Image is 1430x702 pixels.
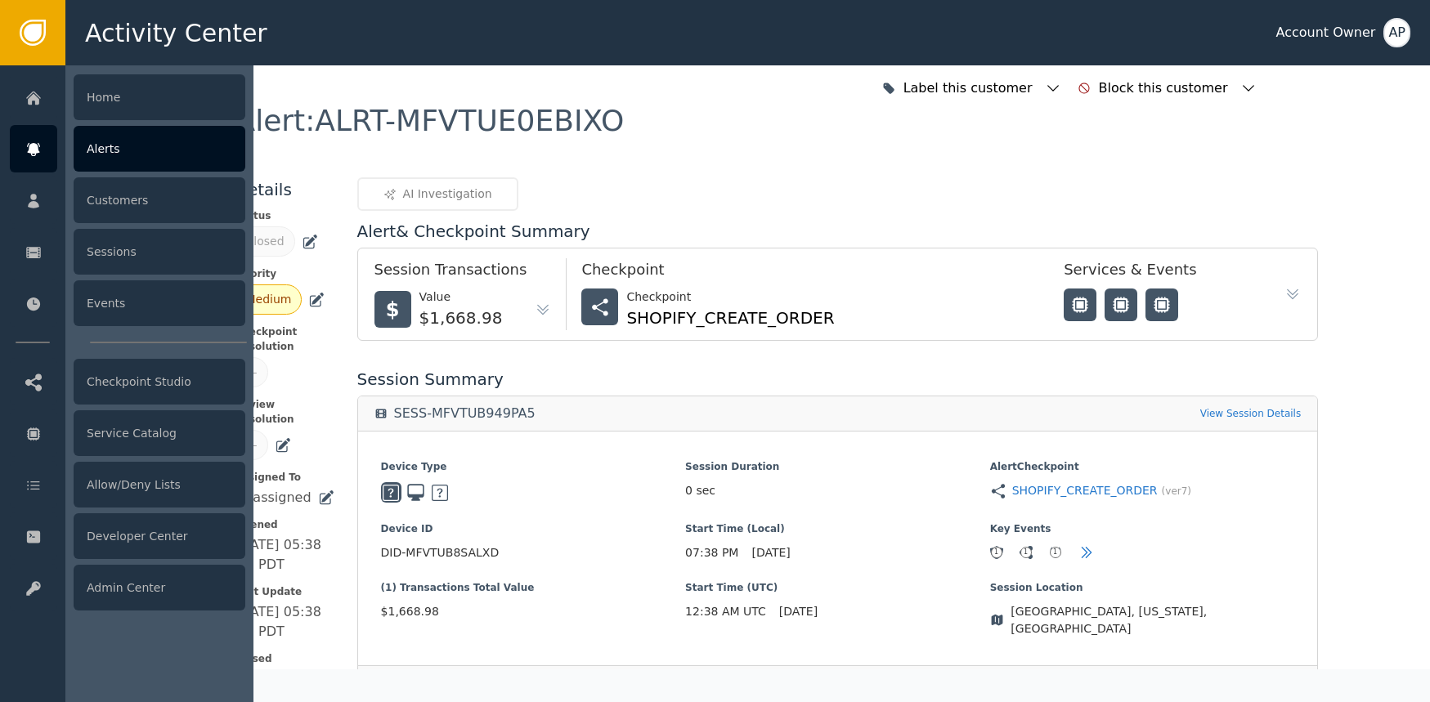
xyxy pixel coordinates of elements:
[74,74,245,120] div: Home
[1099,78,1232,98] div: Block this customer
[10,564,245,611] a: Admin Center
[235,397,334,427] span: Review Resolution
[10,177,245,224] a: Customers
[751,544,790,561] span: [DATE]
[1275,23,1375,42] div: Account Owner
[374,258,552,288] div: Session Transactions
[235,208,334,223] span: Status
[386,295,400,324] span: $
[10,409,245,457] a: Service Catalog
[1162,484,1191,499] span: (ver 7 )
[1200,406,1302,421] a: View Session Details
[235,651,334,666] span: Closed
[235,266,334,281] span: Priority
[1383,18,1410,47] button: AP
[235,106,625,136] div: Alert : ALRT-MFVTUE0EBIXO
[1020,547,1032,558] div: 1
[419,288,503,306] div: Value
[10,279,245,327] a: Events
[235,584,334,599] span: Last Update
[381,459,686,474] span: Device Type
[357,219,1319,244] div: Alert & Checkpoint Summary
[685,544,738,561] span: 07:38 PM
[74,280,245,326] div: Events
[1064,258,1260,288] div: Services & Events
[990,459,1295,474] span: Alert Checkpoint
[381,580,686,595] span: (1) Transactions Total Value
[74,126,245,172] div: Alerts
[10,461,245,508] a: Allow/Deny Lists
[74,410,245,456] div: Service Catalog
[10,512,245,560] a: Developer Center
[381,603,686,620] span: $1,668.98
[235,324,334,354] span: Checkpoint Resolution
[419,306,503,330] div: $1,668.98
[1012,482,1158,499] a: SHOPIFY_CREATE_ORDER
[74,359,245,405] div: Checkpoint Studio
[381,544,686,561] span: DID-MFVTUB8SALXD
[1011,603,1294,637] span: [GEOGRAPHIC_DATA], [US_STATE], [GEOGRAPHIC_DATA]
[1050,547,1061,558] div: 1
[235,470,334,485] span: Assigned To
[685,603,766,620] span: 12:38 AM UTC
[903,78,1037,98] div: Label this customer
[74,177,245,223] div: Customers
[779,603,818,620] span: [DATE]
[878,70,1065,106] button: Label this customer
[685,521,990,536] span: Start Time (Local)
[74,229,245,275] div: Sessions
[85,15,267,51] span: Activity Center
[10,358,245,405] a: Checkpoint Studio
[626,288,834,306] div: Checkpoint
[10,74,245,121] a: Home
[394,405,536,422] div: SESS-MFVTUB949PA5
[357,367,1319,391] div: Session Summary
[990,521,1295,536] span: Key Events
[235,602,334,642] div: [DATE] 05:38 PM PDT
[626,306,834,330] div: SHOPIFY_CREATE_ORDER
[685,459,990,474] span: Session Duration
[74,462,245,507] div: Allow/Deny Lists
[235,517,334,532] span: Opened
[10,125,245,172] a: Alerts
[685,482,715,499] span: 0 sec
[74,513,245,559] div: Developer Center
[581,258,1031,288] div: Checkpoint
[685,580,990,595] span: Start Time (UTC)
[990,580,1295,595] span: Session Location
[235,177,334,202] div: Details
[235,535,334,575] div: [DATE] 05:38 PM PDT
[991,547,1002,558] div: 1
[381,521,686,536] span: Device ID
[10,228,245,275] a: Sessions
[74,565,245,610] div: Admin Center
[235,488,312,507] div: Unassigned
[1074,70,1261,106] button: Block this customer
